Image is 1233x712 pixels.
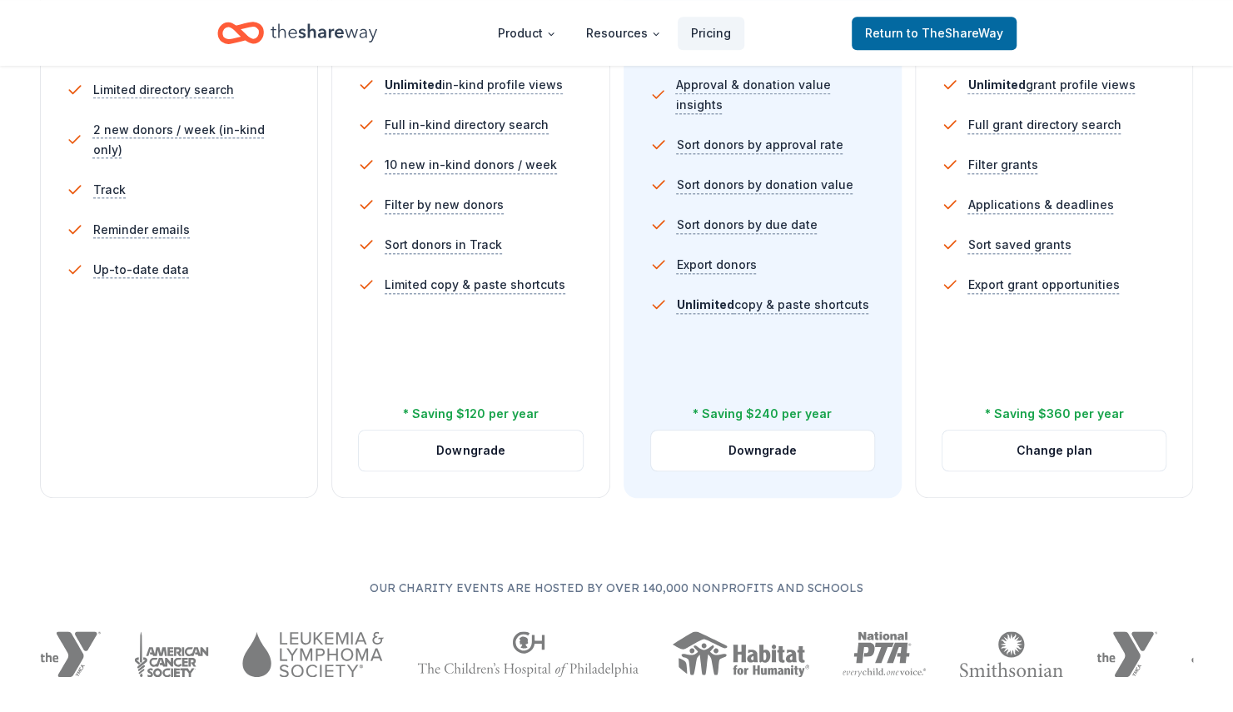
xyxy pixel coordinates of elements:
[417,631,639,677] img: The Children's Hospital of Philadelphia
[942,431,1166,471] button: Change plan
[93,220,190,240] span: Reminder emails
[40,578,1193,598] p: Our charity events are hosted by over 140,000 nonprofits and schools
[385,77,563,92] span: in-kind profile views
[573,17,674,50] button: Resources
[40,631,101,677] img: YMCA
[677,297,869,311] span: copy & paste shortcuts
[968,77,1136,92] span: grant profile views
[984,404,1123,424] div: * Saving $360 per year
[852,17,1017,50] a: Returnto TheShareWay
[651,431,874,471] button: Downgrade
[678,17,744,50] a: Pricing
[865,23,1003,43] span: Return
[359,431,582,471] button: Downgrade
[403,404,539,424] div: * Saving $120 per year
[1096,631,1157,677] img: YMCA
[968,77,1026,92] span: Unlimited
[677,175,853,195] span: Sort donors by donation value
[485,13,744,52] nav: Main
[385,235,502,255] span: Sort donors in Track
[907,26,1003,40] span: to TheShareWay
[217,13,377,52] a: Home
[843,631,927,677] img: National PTA
[677,135,843,155] span: Sort donors by approval rate
[959,631,1063,677] img: Smithsonian
[385,155,557,175] span: 10 new in-kind donors / week
[385,115,549,135] span: Full in-kind directory search
[672,631,809,677] img: Habitat for Humanity
[676,75,875,115] span: Approval & donation value insights
[93,260,189,280] span: Up-to-date data
[242,631,383,677] img: Leukemia & Lymphoma Society
[968,195,1114,215] span: Applications & deadlines
[385,195,504,215] span: Filter by new donors
[968,155,1038,175] span: Filter grants
[385,77,442,92] span: Unlimited
[93,180,126,200] span: Track
[485,17,569,50] button: Product
[134,631,210,677] img: American Cancer Society
[677,297,734,311] span: Unlimited
[968,115,1121,135] span: Full grant directory search
[92,120,291,160] span: 2 new donors / week (in-kind only)
[93,80,234,100] span: Limited directory search
[677,255,757,275] span: Export donors
[968,275,1120,295] span: Export grant opportunities
[693,404,832,424] div: * Saving $240 per year
[968,235,1071,255] span: Sort saved grants
[677,215,818,235] span: Sort donors by due date
[385,275,565,295] span: Limited copy & paste shortcuts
